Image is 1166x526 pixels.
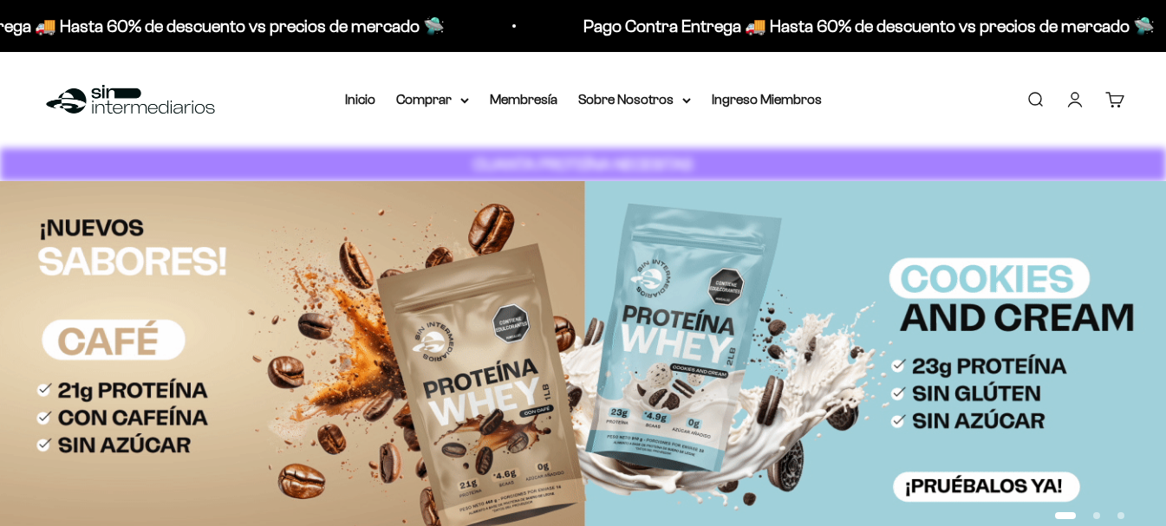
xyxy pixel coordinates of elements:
strong: CUANTA PROTEÍNA NECESITAS [473,155,693,173]
summary: Comprar [396,88,469,111]
summary: Sobre Nosotros [578,88,691,111]
a: Inicio [345,92,375,107]
a: Membresía [490,92,557,107]
p: Pago Contra Entrega 🚚 Hasta 60% de descuento vs precios de mercado 🛸 [582,12,1153,40]
a: Ingreso Miembros [712,92,822,107]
